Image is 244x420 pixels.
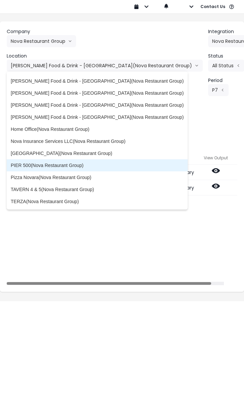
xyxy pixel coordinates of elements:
[11,90,184,96] span: [PERSON_NAME] Food & Drink - [GEOGRAPHIC_DATA](Nova Restaurant Group)
[7,72,188,209] ul: [PERSON_NAME] Food & Drink - [GEOGRAPHIC_DATA](Nova Restaurant Group)arrow down line
[7,35,76,47] button: Nova Restaurant Grouparrow down line
[11,162,184,169] span: PIER 500(Nova Restaurant Group)
[194,151,238,165] div: View Output
[195,62,199,69] svg: arrow down line
[11,198,184,205] span: TERZA(Nova Restaurant Group)
[7,60,203,72] button: [PERSON_NAME] Food & Drink - [GEOGRAPHIC_DATA](Nova Restaurant Group)arrow down line
[236,62,240,69] svg: arrow left line
[11,186,184,193] span: TAVERN 4 & 5(Nova Restaurant Group)
[11,138,184,145] span: Nova Insurance Services LLC(Nova Restaurant Group)
[208,84,229,96] button: P7arrow left line
[7,28,203,35] header: Company
[11,174,184,181] span: Pizza Novara(Nova Restaurant Group)
[68,38,72,45] svg: arrow down line
[11,78,184,84] span: [PERSON_NAME] Food & Drink - [GEOGRAPHIC_DATA](Nova Restaurant Group)
[11,114,184,120] span: [PERSON_NAME] Food & Drink - [GEOGRAPHIC_DATA](Nova Restaurant Group)
[11,126,184,133] span: Home Office(Nova Restaurant Group)
[221,87,225,93] svg: arrow left line
[11,102,184,108] span: [PERSON_NAME] Food & Drink - [GEOGRAPHIC_DATA](Nova Restaurant Group)
[7,53,203,60] header: Location
[11,150,184,157] span: [GEOGRAPHIC_DATA](Nova Restaurant Group)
